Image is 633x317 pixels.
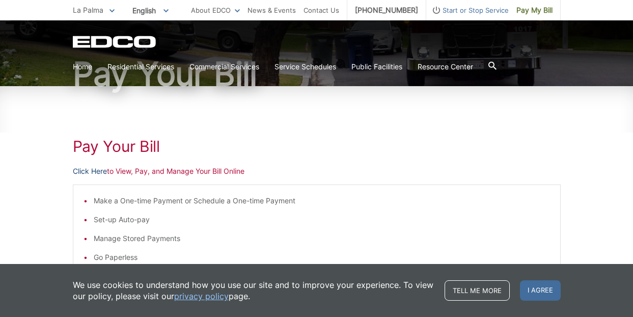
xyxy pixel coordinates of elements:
a: About EDCO [191,5,240,16]
li: Manage Stored Payments [94,233,550,244]
span: I agree [520,280,561,301]
span: La Palma [73,6,103,14]
span: English [125,2,176,19]
a: Residential Services [107,61,174,72]
a: Service Schedules [274,61,336,72]
a: Public Facilities [351,61,402,72]
a: News & Events [247,5,296,16]
li: Go Paperless [94,252,550,263]
a: EDCD logo. Return to the homepage. [73,36,157,48]
a: Commercial Services [189,61,259,72]
p: We use cookies to understand how you use our site and to improve your experience. To view our pol... [73,279,434,302]
a: Tell me more [445,280,510,301]
a: privacy policy [174,290,229,302]
li: Set-up Auto-pay [94,214,550,225]
a: Home [73,61,92,72]
h1: Pay Your Bill [73,137,561,155]
a: Click Here [73,166,107,177]
span: Pay My Bill [516,5,553,16]
h1: Pay Your Bill [73,58,561,90]
a: Resource Center [418,61,473,72]
li: Make a One-time Payment or Schedule a One-time Payment [94,195,550,206]
a: Contact Us [304,5,339,16]
p: to View, Pay, and Manage Your Bill Online [73,166,561,177]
